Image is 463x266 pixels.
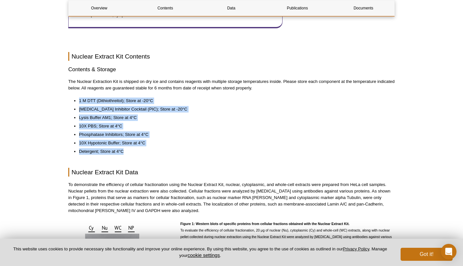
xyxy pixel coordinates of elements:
[79,114,388,121] li: Lysis Buffer AM1; Store at 4°C
[79,106,388,113] li: [MEDICAL_DATA] Inhibitor Cocktail (PIC); Store at -20°C
[68,181,395,214] p: To demonstrate the efficiency of cellular fractionation using the Nuclear Extract Kit, nuclear, c...
[79,123,388,129] li: 10X PBS; Store at 4°C
[201,0,262,16] a: Data
[79,98,388,104] li: 1 M DTT (Dithiothreitol); Store at -20°C
[401,248,453,261] button: Got it!
[441,244,456,259] div: Open Intercom Messenger
[68,52,395,61] h2: Nuclear Extract Kit Contents
[69,0,130,16] a: Overview
[68,78,395,91] p: The Nuclear Extraction Kit is shipped on dry ice and contains reagents with multiple storage temp...
[79,140,388,146] li: 10X Hypotonic Buffer; Store at 4°C
[267,0,328,16] a: Publications
[68,168,395,177] h2: Nuclear Extract Kit Data
[79,148,388,155] li: Detergent; Store at 4°C
[79,131,388,138] li: Phosphatase Inhibitors; Store at 4°C
[333,0,394,16] a: Documents
[188,252,220,258] button: cookie settings
[68,66,395,73] h3: Contents & Storage
[10,246,390,259] p: This website uses cookies to provide necessary site functionality and improve your online experie...
[180,222,392,252] span: To evaluate the efficiency of cellular fractionation, 20 μg of nuclear (Nu), cytoplasmic (Cy) and...
[343,246,369,251] a: Privacy Policy
[180,222,350,226] strong: Figure 1: Western blots of specific proteins from cellular fractions obtained with the Nuclear Ex...
[135,0,196,16] a: Contents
